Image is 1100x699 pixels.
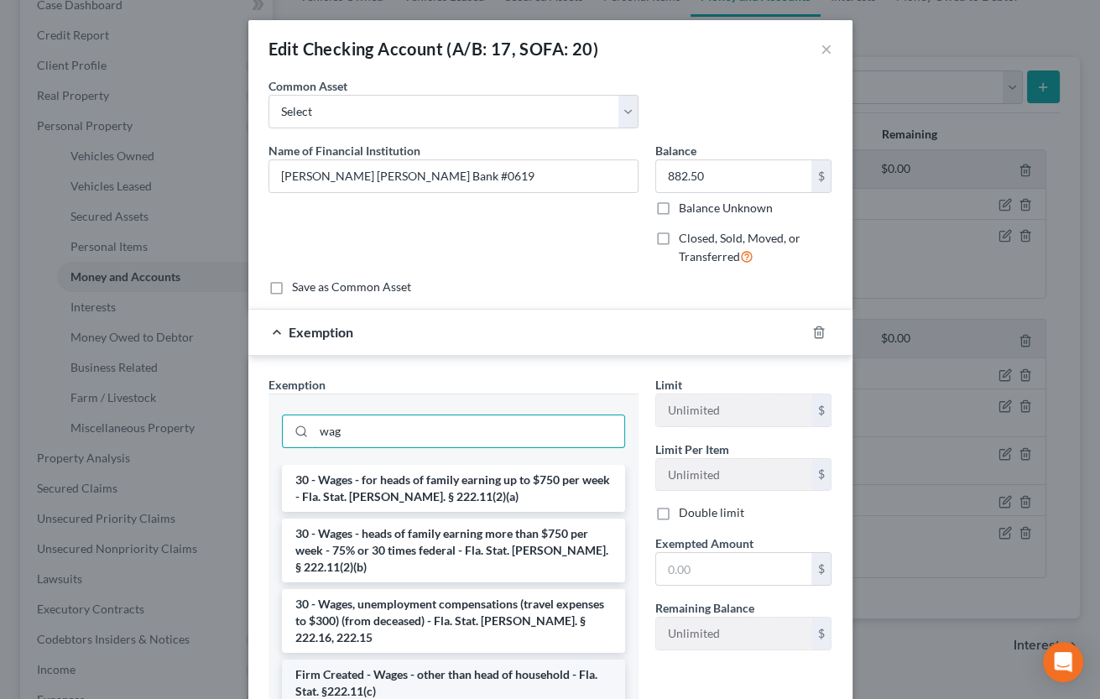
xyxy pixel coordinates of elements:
span: Exempted Amount [655,536,753,550]
li: 30 - Wages - heads of family earning more than $750 per week - 75% or 30 times federal - Fla. Sta... [282,519,625,582]
label: Limit Per Item [655,441,729,458]
div: Open Intercom Messenger [1043,642,1083,682]
input: 0.00 [656,160,811,192]
div: $ [811,553,832,585]
label: Common Asset [268,77,347,95]
input: 0.00 [656,553,811,585]
input: Enter name... [269,160,638,192]
li: 30 - Wages - for heads of family earning up to $750 per week - Fla. Stat. [PERSON_NAME]. § 222.11... [282,465,625,512]
span: Exemption [289,324,353,340]
label: Remaining Balance [655,599,754,617]
button: × [821,39,832,59]
label: Double limit [679,504,744,521]
div: Edit Checking Account (A/B: 17, SOFA: 20) [268,37,598,60]
span: Exemption [268,378,326,392]
label: Balance [655,142,696,159]
span: Limit [655,378,682,392]
label: Balance Unknown [679,200,773,216]
div: $ [811,459,832,491]
input: -- [656,459,811,491]
li: 30 - Wages, unemployment compensations (travel expenses to $300) (from deceased) - Fla. Stat. [PE... [282,589,625,653]
span: Name of Financial Institution [268,143,420,158]
label: Save as Common Asset [292,279,411,295]
div: $ [811,160,832,192]
span: Closed, Sold, Moved, or Transferred [679,231,800,263]
div: $ [811,394,832,426]
input: -- [656,618,811,649]
input: Search exemption rules... [314,415,624,447]
input: -- [656,394,811,426]
div: $ [811,618,832,649]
